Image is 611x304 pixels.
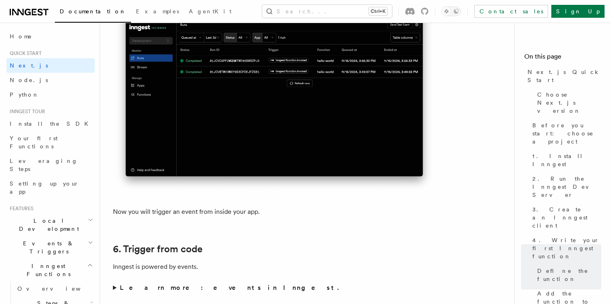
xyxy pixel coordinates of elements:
p: Inngest is powered by events. [113,261,436,272]
span: 3. Create an Inngest client [532,205,601,230]
a: Before you start: choose a project [529,118,601,149]
a: 3. Create an Inngest client [529,202,601,233]
a: Next.js [6,58,95,73]
span: Next.js [10,62,48,69]
a: Leveraging Steps [6,154,95,176]
button: Toggle dark mode [442,6,461,16]
p: Now you will trigger an event from inside your app. [113,206,436,217]
span: Your first Functions [10,135,58,150]
a: AgentKit [184,2,236,22]
span: Overview [17,285,100,292]
span: Leveraging Steps [10,158,78,172]
a: Install the SDK [6,116,95,131]
h4: On this page [524,52,601,65]
span: 4. Write your first Inngest function [532,236,601,260]
span: 2. Run the Inngest Dev Server [532,175,601,199]
a: Sign Up [551,5,605,18]
a: Documentation [55,2,131,23]
a: Examples [131,2,184,22]
span: AgentKit [189,8,231,15]
a: 4. Write your first Inngest function [529,233,601,264]
span: Define the function [537,267,601,283]
a: Choose Next.js version [534,87,601,118]
a: Define the function [534,264,601,286]
a: 6. Trigger from code [113,243,202,255]
a: Your first Functions [6,131,95,154]
a: Next.js Quick Start [524,65,601,87]
span: Python [10,91,39,98]
button: Events & Triggers [6,236,95,259]
span: Next.js Quick Start [528,68,601,84]
a: 1. Install Inngest [529,149,601,171]
span: Setting up your app [10,180,79,195]
span: Local Development [6,217,88,233]
span: Inngest tour [6,108,45,115]
button: Search...Ctrl+K [262,5,392,18]
button: Inngest Functions [6,259,95,281]
span: Examples [136,8,179,15]
a: Setting up your app [6,176,95,199]
a: 2. Run the Inngest Dev Server [529,171,601,202]
a: Python [6,87,95,102]
a: Overview [14,281,95,296]
span: 1. Install Inngest [532,152,601,168]
span: Events & Triggers [6,239,88,255]
button: Local Development [6,213,95,236]
span: Features [6,205,33,212]
a: Node.js [6,73,95,87]
span: Choose Next.js version [537,91,601,115]
span: Documentation [60,8,126,15]
span: Node.js [10,77,48,83]
strong: Learn more: events in Inngest. [120,284,340,291]
a: Home [6,29,95,44]
span: Home [10,32,32,40]
span: Quick start [6,50,42,57]
summary: Learn more: events in Inngest. [113,282,436,293]
kbd: Ctrl+K [369,7,387,15]
span: Before you start: choose a project [532,121,601,146]
span: Install the SDK [10,120,93,127]
span: Inngest Functions [6,262,87,278]
a: Contact sales [474,5,548,18]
